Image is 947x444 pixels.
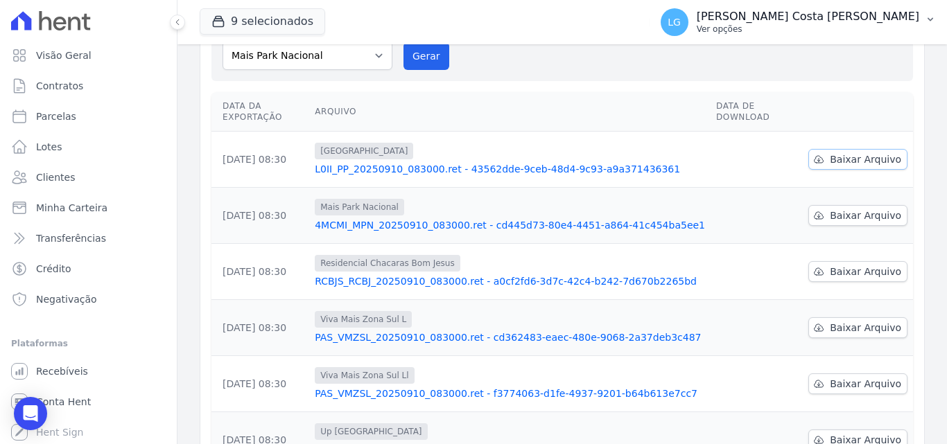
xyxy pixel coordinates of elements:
[315,387,705,400] a: PAS_VMZSL_20250910_083000.ret - f3774063-d1fe-4937-9201-b64b613e7cc7
[6,133,171,161] a: Lotes
[36,140,62,154] span: Lotes
[6,194,171,222] a: Minha Carteira
[315,274,705,288] a: RCBJS_RCBJ_20250910_083000.ret - a0cf2fd6-3d7c-42c4-b242-7d670b2265bd
[211,244,309,300] td: [DATE] 08:30
[309,92,711,132] th: Arquivo
[315,218,705,232] a: 4MCMI_MPN_20250910_083000.ret - cd445d73-80e4-4451-a864-41c454ba5ee1
[36,395,91,409] span: Conta Hent
[36,292,97,306] span: Negativação
[808,149,907,170] a: Baixar Arquivo
[697,24,919,35] p: Ver opções
[6,357,171,385] a: Recebíveis
[650,3,947,42] button: LG [PERSON_NAME] Costa [PERSON_NAME] Ver opções
[211,356,309,412] td: [DATE] 08:30
[315,367,414,384] span: Viva Mais Zona Sul Ll
[808,205,907,226] a: Baixar Arquivo
[668,17,681,27] span: LG
[6,72,171,100] a: Contratos
[315,423,427,440] span: Up [GEOGRAPHIC_DATA]
[315,143,413,159] span: [GEOGRAPHIC_DATA]
[211,132,309,188] td: [DATE] 08:30
[315,162,705,176] a: L0II_PP_20250910_083000.ret - 43562dde-9ceb-48d4-9c93-a9a371436361
[830,208,901,222] span: Baixar Arquivo
[830,321,901,335] span: Baixar Arquivo
[6,285,171,313] a: Negativação
[14,397,47,430] div: Open Intercom Messenger
[36,79,83,93] span: Contratos
[315,199,404,215] span: Mais Park Nacional
[830,152,901,166] span: Baixar Arquivo
[697,10,919,24] p: [PERSON_NAME] Costa [PERSON_NAME]
[211,300,309,356] td: [DATE] 08:30
[11,335,166,352] div: Plataformas
[315,255,460,272] span: Residencial Chacaras Bom Jesus
[830,377,901,391] span: Baixar Arquivo
[808,373,907,394] a: Baixar Arquivo
[36,231,106,245] span: Transferências
[36,109,76,123] span: Parcelas
[6,163,171,191] a: Clientes
[315,330,705,344] a: PAS_VMZSL_20250910_083000.ret - cd362483-eaec-480e-9068-2a37deb3c487
[36,170,75,184] span: Clientes
[403,42,449,70] button: Gerar
[36,262,71,276] span: Crédito
[200,8,325,35] button: 9 selecionados
[830,265,901,278] span: Baixar Arquivo
[36,364,88,378] span: Recebíveis
[6,388,171,416] a: Conta Hent
[211,188,309,244] td: [DATE] 08:30
[6,224,171,252] a: Transferências
[6,255,171,283] a: Crédito
[6,103,171,130] a: Parcelas
[808,317,907,338] a: Baixar Arquivo
[315,311,412,328] span: Viva Mais Zona Sul L
[36,201,107,215] span: Minha Carteira
[36,48,92,62] span: Visão Geral
[211,92,309,132] th: Data da Exportação
[808,261,907,282] a: Baixar Arquivo
[711,92,803,132] th: Data de Download
[6,42,171,69] a: Visão Geral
